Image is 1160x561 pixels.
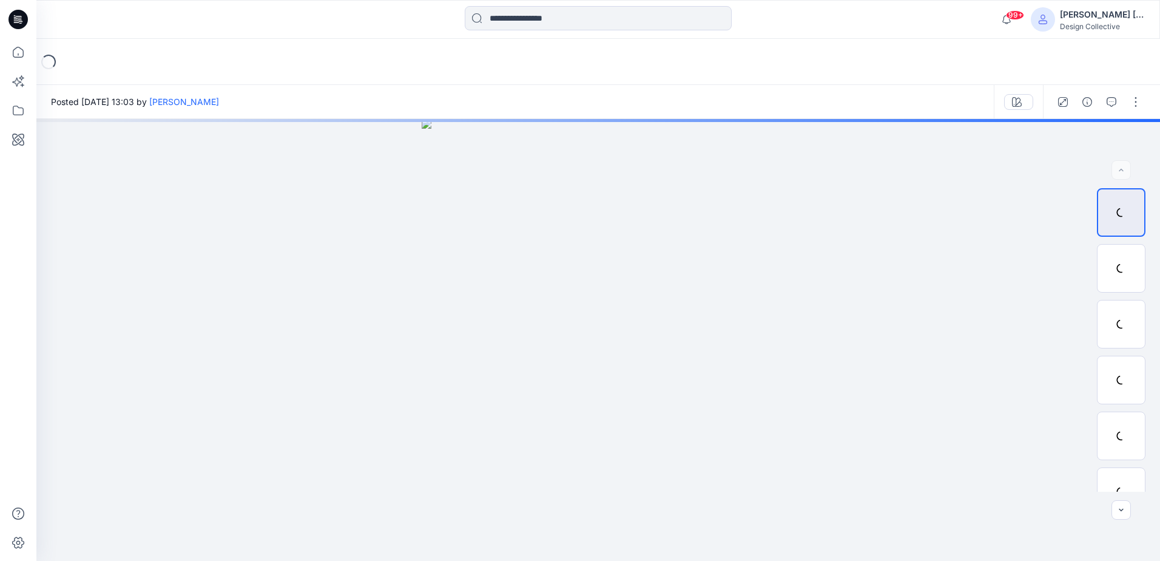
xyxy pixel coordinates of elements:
a: [PERSON_NAME] [149,97,219,107]
span: Posted [DATE] 13:03 by [51,95,219,108]
button: Details [1077,92,1097,112]
svg: avatar [1038,15,1048,24]
div: [PERSON_NAME] [PERSON_NAME] [1060,7,1145,22]
img: eyJhbGciOiJIUzI1NiIsImtpZCI6IjAiLCJzbHQiOiJzZXMiLCJ0eXAiOiJKV1QifQ.eyJkYXRhIjp7InR5cGUiOiJzdG9yYW... [422,119,775,561]
span: 99+ [1006,10,1024,20]
div: Design Collective [1060,22,1145,31]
